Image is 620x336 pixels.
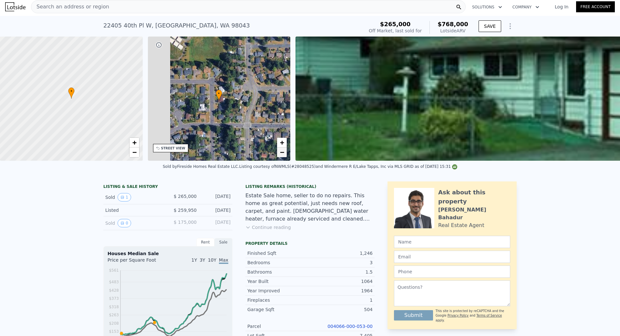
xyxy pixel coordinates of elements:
[394,266,510,278] input: Phone
[216,91,222,96] span: •
[394,236,510,248] input: Name
[31,3,109,11] span: Search an address or region
[277,138,287,147] a: Zoom in
[247,250,310,256] div: Finished Sqft
[438,222,484,229] div: Real Estate Agent
[247,278,310,285] div: Year Built
[310,269,373,275] div: 1.5
[103,21,250,30] div: 22405 40th Pl W , [GEOGRAPHIC_DATA] , WA 98043
[174,220,197,225] span: $ 175,000
[216,90,222,101] div: •
[202,207,231,213] div: [DATE]
[196,238,214,246] div: Rent
[239,164,457,169] div: Listing courtesy of NWMLS (#28048525) and Windermere R E/Lake Tapps, Inc via MLS GRID as of [DATE...
[105,219,163,227] div: Sold
[394,251,510,263] input: Email
[161,146,185,151] div: STREET VIEW
[109,288,119,293] tspan: $428
[202,193,231,201] div: [DATE]
[109,305,119,309] tspan: $318
[245,184,375,189] div: Listing Remarks (Historical)
[118,193,131,201] button: View historical data
[132,138,136,146] span: +
[245,192,375,223] div: Estate Sale home, seller to do no repairs. This home as great potential, just needs new roof, car...
[247,297,310,303] div: Fireplaces
[369,27,422,34] div: Off Market, last sold for
[310,259,373,266] div: 3
[105,207,163,213] div: Listed
[109,296,119,301] tspan: $373
[277,147,287,157] a: Zoom out
[438,21,468,27] span: $768,000
[310,278,373,285] div: 1064
[68,87,75,99] div: •
[479,20,501,32] button: SAVE
[129,147,139,157] a: Zoom out
[247,259,310,266] div: Bedrooms
[327,324,373,329] a: 004066-000-053-00
[476,314,502,317] a: Terms of Service
[191,257,197,263] span: 1Y
[163,164,239,169] div: Sold by Fireside Homes Real Estate LLC .
[109,280,119,284] tspan: $483
[219,257,228,264] span: Max
[247,306,310,313] div: Garage Sqft
[310,287,373,294] div: 1964
[132,148,136,156] span: −
[208,257,216,263] span: 10Y
[310,297,373,303] div: 1
[174,208,197,213] span: $ 259,950
[380,21,411,27] span: $265,000
[118,219,131,227] button: View historical data
[547,4,576,10] a: Log In
[105,193,163,201] div: Sold
[202,219,231,227] div: [DATE]
[507,1,544,13] button: Company
[5,2,26,11] img: Lotside
[200,257,205,263] span: 3Y
[245,241,375,246] div: Property details
[214,238,232,246] div: Sale
[576,1,615,12] a: Free Account
[247,323,310,330] div: Parcel
[174,194,197,199] span: $ 265,000
[108,250,228,257] div: Houses Median Sale
[438,206,510,222] div: [PERSON_NAME] Bahadur
[310,250,373,256] div: 1,246
[438,27,468,34] div: Lotside ARV
[394,310,433,320] button: Submit
[310,306,373,313] div: 504
[109,313,119,317] tspan: $263
[448,314,469,317] a: Privacy Policy
[247,269,310,275] div: Bathrooms
[436,309,510,323] div: This site is protected by reCAPTCHA and the Google and apply.
[247,287,310,294] div: Year Improved
[438,188,510,206] div: Ask about this property
[109,329,119,334] tspan: $153
[109,321,119,326] tspan: $208
[68,88,75,94] span: •
[467,1,507,13] button: Solutions
[129,138,139,147] a: Zoom in
[280,138,284,146] span: +
[504,20,517,33] button: Show Options
[452,164,457,169] img: NWMLS Logo
[109,268,119,273] tspan: $561
[280,148,284,156] span: −
[245,224,291,231] button: Continue reading
[108,257,168,267] div: Price per Square Foot
[103,184,232,190] div: LISTING & SALE HISTORY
